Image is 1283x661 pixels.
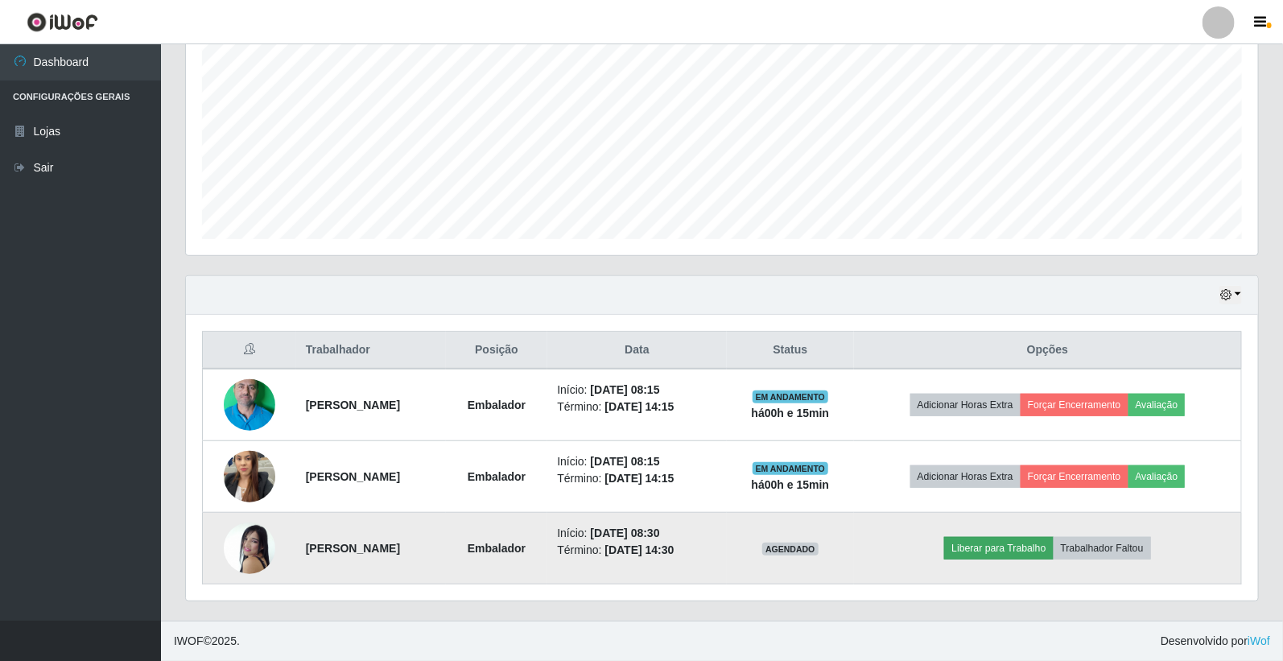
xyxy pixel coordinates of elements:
time: [DATE] 14:15 [604,472,674,485]
button: Adicionar Horas Extra [910,465,1021,488]
strong: [PERSON_NAME] [306,399,400,411]
li: Início: [557,382,716,399]
span: EM ANDAMENTO [753,462,829,475]
button: Forçar Encerramento [1021,465,1128,488]
li: Término: [557,470,716,487]
strong: Embalador [468,542,526,555]
strong: Embalador [468,470,526,483]
span: © 2025 . [174,633,240,650]
strong: há 00 h e 15 min [752,478,830,491]
strong: há 00 h e 15 min [752,407,830,419]
strong: Embalador [468,399,526,411]
span: IWOF [174,634,204,647]
a: iWof [1248,634,1270,647]
span: EM ANDAMENTO [753,390,829,403]
img: 1724785925526.jpeg [224,431,275,523]
time: [DATE] 14:30 [604,543,674,556]
button: Forçar Encerramento [1021,394,1128,416]
th: Status [727,332,854,370]
th: Data [547,332,726,370]
button: Trabalhador Faltou [1054,537,1151,560]
button: Liberar para Trabalho [944,537,1053,560]
span: AGENDADO [762,543,819,556]
time: [DATE] 08:15 [591,455,660,468]
span: Desenvolvido por [1161,633,1270,650]
li: Término: [557,399,716,415]
li: Início: [557,525,716,542]
strong: [PERSON_NAME] [306,542,400,555]
img: 1705343377137.jpeg [224,348,275,462]
img: CoreUI Logo [27,12,98,32]
time: [DATE] 08:30 [591,527,660,539]
time: [DATE] 14:15 [604,400,674,413]
button: Avaliação [1128,394,1186,416]
button: Adicionar Horas Extra [910,394,1021,416]
button: Avaliação [1128,465,1186,488]
th: Trabalhador [296,332,446,370]
img: 1738196339496.jpeg [224,511,275,585]
strong: [PERSON_NAME] [306,470,400,483]
li: Término: [557,542,716,559]
th: Posição [446,332,548,370]
th: Opções [854,332,1241,370]
li: Início: [557,453,716,470]
time: [DATE] 08:15 [591,383,660,396]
